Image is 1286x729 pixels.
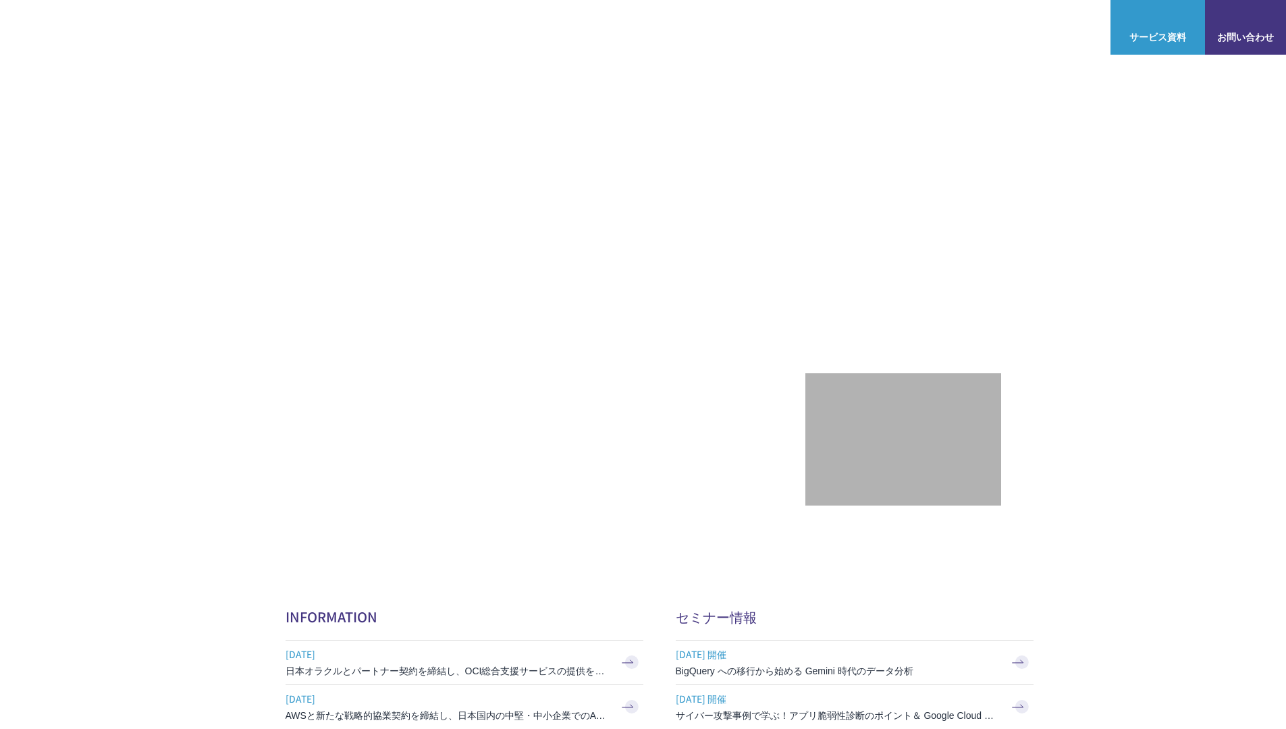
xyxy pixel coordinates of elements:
[676,607,1034,626] h2: セミナー情報
[1205,30,1286,44] span: お問い合わせ
[676,644,1000,664] span: [DATE] 開催
[832,394,974,492] img: 契約件数
[676,641,1034,684] a: [DATE] 開催 BigQuery への移行から始める Gemini 時代のデータ分析
[981,20,1032,34] p: ナレッジ
[286,685,643,729] a: [DATE] AWSと新たな戦略的協業契約を締結し、日本国内の中堅・中小企業でのAWS活用を加速
[286,641,643,684] a: [DATE] 日本オラクルとパートナー契約を締結し、OCI総合支援サービスの提供を開始
[286,709,610,722] h3: AWSと新たな戦略的協業契約を締結し、日本国内の中堅・中小企業でのAWS活用を加速
[155,13,253,41] span: NHN テコラス AWS総合支援サービス
[286,688,610,709] span: [DATE]
[676,664,1000,678] h3: BigQuery への移行から始める Gemini 時代のデータ分析
[286,149,805,209] p: AWSの導入からコスト削減、 構成・運用の最適化からデータ活用まで 規模や業種業態を問わない マネージドサービスで
[286,664,610,678] h3: 日本オラクルとパートナー契約を締結し、OCI総合支援サービスの提供を開始
[1235,10,1256,26] img: お問い合わせ
[781,20,889,34] p: 業種別ソリューション
[1147,10,1169,26] img: AWS総合支援サービス C-Chorus サービス資料
[888,260,918,279] em: AWS
[676,688,1000,709] span: [DATE] 開催
[20,11,253,43] a: AWS総合支援サービス C-Chorus NHN テコラスAWS総合支援サービス
[286,607,643,626] h2: INFORMATION
[286,392,529,458] img: AWSとの戦略的協業契約 締結
[643,20,676,34] p: 強み
[1059,20,1097,34] a: ログイン
[916,20,954,34] a: 導入事例
[842,122,964,244] img: AWSプレミアティアサービスパートナー
[676,709,1000,722] h3: サイバー攻撃事例で学ぶ！アプリ脆弱性診断のポイント＆ Google Cloud セキュリティ対策
[1110,30,1205,44] span: サービス資料
[826,260,980,312] p: 最上位プレミアティア サービスパートナー
[703,20,754,34] p: サービス
[286,644,610,664] span: [DATE]
[537,392,780,458] img: AWS請求代行サービス 統合管理プラン
[676,685,1034,729] a: [DATE] 開催 サイバー攻撃事例で学ぶ！アプリ脆弱性診断のポイント＆ Google Cloud セキュリティ対策
[286,222,805,352] h1: AWS ジャーニーの 成功を実現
